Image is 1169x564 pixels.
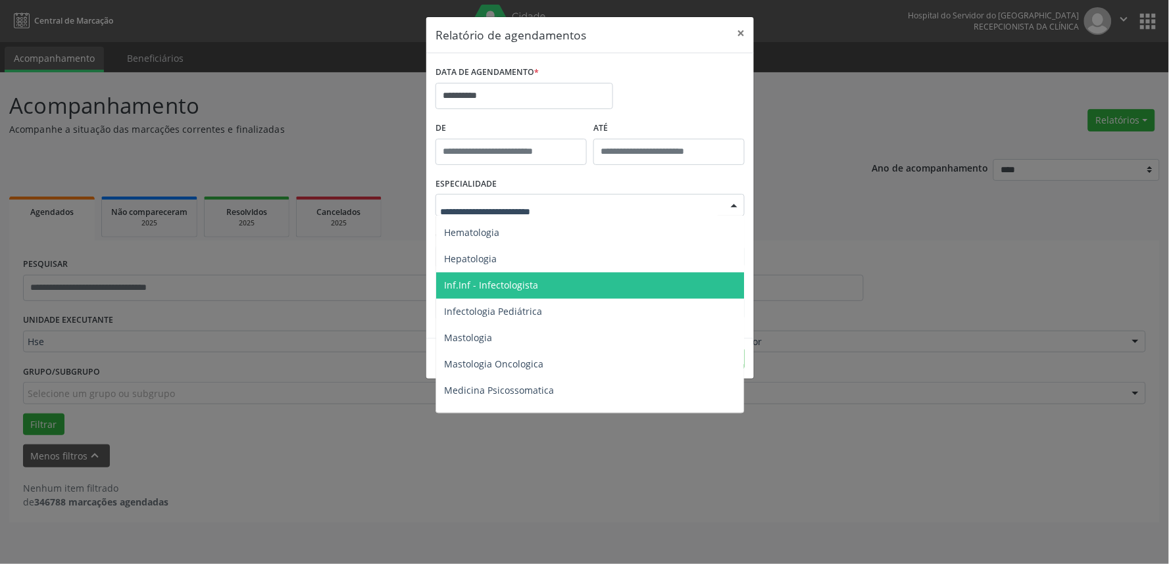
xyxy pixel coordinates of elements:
[435,26,586,43] h5: Relatório de agendamentos
[435,174,497,195] label: ESPECIALIDADE
[444,252,497,265] span: Hepatologia
[444,331,492,344] span: Mastologia
[444,305,542,317] span: Infectologia Pediátrica
[728,17,754,49] button: Close
[444,226,499,239] span: Hematologia
[444,358,543,370] span: Mastologia Oncologica
[435,118,587,139] label: De
[444,384,554,396] span: Medicina Psicossomatica
[444,410,517,423] span: Medicina da Dor
[593,118,745,139] label: ATÉ
[444,279,538,291] span: Inf.Inf - Infectologista
[435,62,539,83] label: DATA DE AGENDAMENTO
